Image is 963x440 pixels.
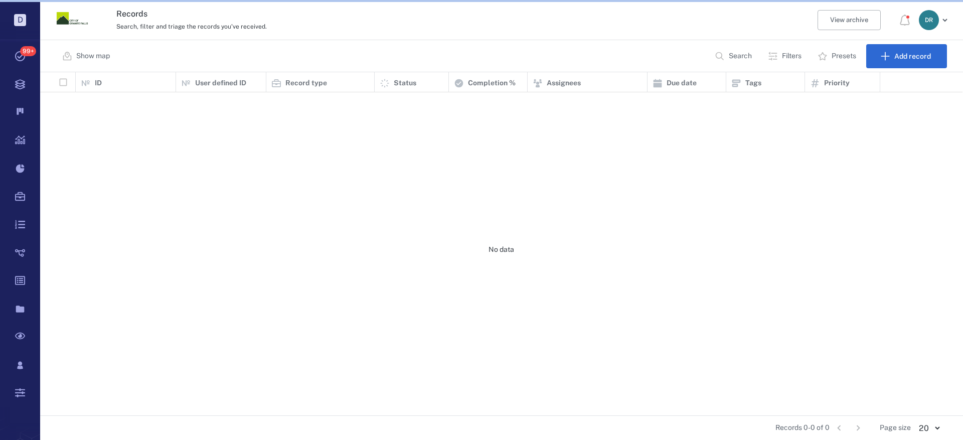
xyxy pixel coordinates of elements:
p: User defined ID [195,78,246,88]
p: Search [729,51,752,61]
p: Status [394,78,416,88]
p: Show map [76,51,110,61]
span: Page size [880,423,911,433]
span: 99+ [20,46,36,56]
button: Presets [812,44,864,68]
button: Add record [866,44,947,68]
p: Priority [824,78,850,88]
p: Presets [832,51,856,61]
span: Records 0-0 of 0 [775,423,830,433]
div: No data [40,92,962,407]
nav: pagination navigation [830,420,868,436]
p: D [14,14,26,26]
p: Assignees [547,78,581,88]
p: Record type [285,78,327,88]
h3: Records [116,8,663,20]
img: Granite Falls logo [56,3,88,35]
button: Search [709,44,760,68]
button: Show map [56,44,118,68]
span: Search, filter and triage the records you've received. [116,23,267,30]
button: Filters [762,44,810,68]
p: Due date [667,78,697,88]
a: Go home [56,3,88,38]
p: Filters [782,51,801,61]
p: ID [95,78,102,88]
button: View archive [818,10,881,30]
p: Tags [745,78,761,88]
button: DR [919,10,951,30]
div: 20 [911,422,947,434]
p: Completion % [468,78,516,88]
div: D R [919,10,939,30]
